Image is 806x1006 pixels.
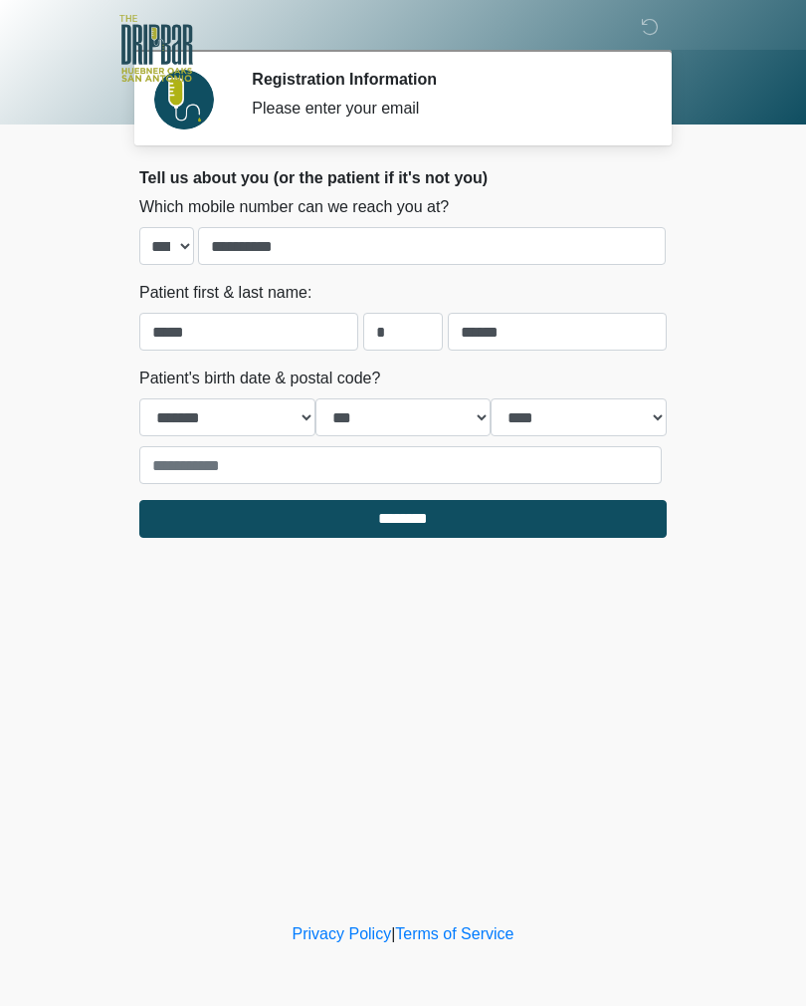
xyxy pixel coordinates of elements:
img: The DRIPBaR - The Strand at Huebner Oaks Logo [119,15,193,82]
a: | [391,925,395,942]
label: Patient's birth date & postal code? [139,367,380,390]
label: Patient first & last name: [139,281,311,305]
a: Terms of Service [395,925,513,942]
h2: Tell us about you (or the patient if it's not you) [139,168,667,187]
a: Privacy Policy [293,925,392,942]
label: Which mobile number can we reach you at? [139,195,449,219]
img: Agent Avatar [154,70,214,129]
div: Please enter your email [252,97,637,121]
